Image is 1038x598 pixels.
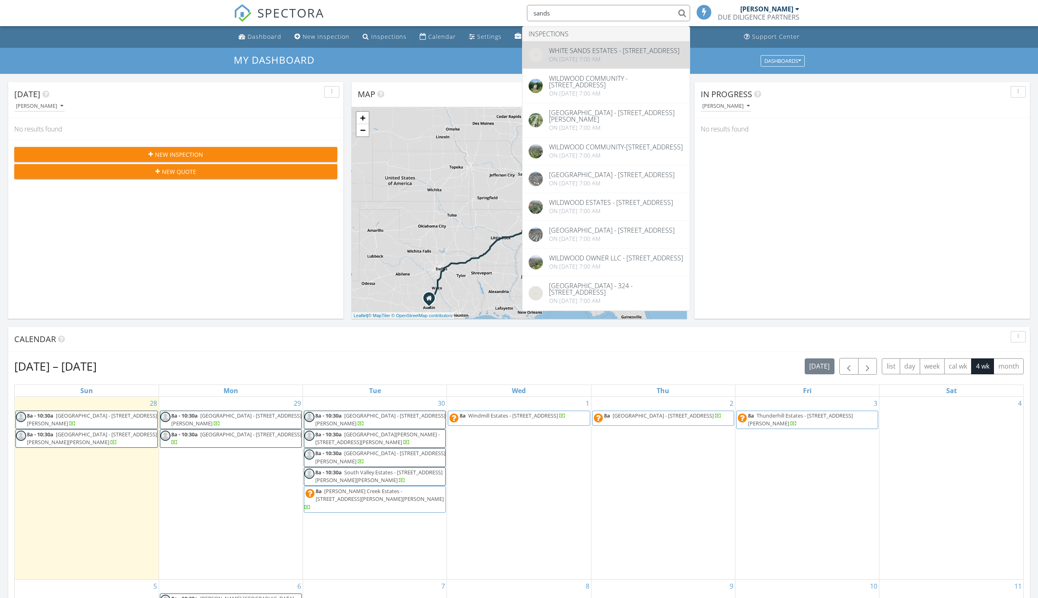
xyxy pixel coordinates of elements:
a: 8a - 10:30a South Valley Estates - [STREET_ADDRESS][PERSON_NAME][PERSON_NAME] [315,469,443,484]
a: 8a [PERSON_NAME] Creek Estates - [STREET_ADDRESS][PERSON_NAME][PERSON_NAME] [304,487,444,510]
a: Go to October 5, 2025 [152,580,159,593]
span: [GEOGRAPHIC_DATA] - [STREET_ADDRESS] [200,431,301,438]
img: 1e3de9d786219cf3397af02c81008de3.jpeg [529,113,543,127]
div: New Inspection [303,33,350,40]
span: 8a [748,412,754,419]
a: Wildwood Owner LLC - [STREET_ADDRESS] On [DATE] 7:00 am [522,249,690,276]
a: 8a - 10:30a [GEOGRAPHIC_DATA] - [STREET_ADDRESS] [171,431,301,446]
img: default-user-f0147aede5fd5fa78ca7ade42f37bd4542148d508eef1c3d3ea960f66861d68b.jpg [304,412,314,422]
a: [GEOGRAPHIC_DATA] - [STREET_ADDRESS] On [DATE] 7:00 am [522,221,690,248]
div: On [DATE] 7:00 am [549,90,684,97]
a: 8a [PERSON_NAME] Creek Estates - [STREET_ADDRESS][PERSON_NAME][PERSON_NAME] [304,486,446,513]
span: Map [358,89,375,100]
a: Go to October 7, 2025 [440,580,447,593]
img: The Best Home Inspection Software - Spectora [234,4,252,22]
a: © MapTiler [368,313,390,318]
button: New Inspection [14,147,337,162]
span: Windmill Estates - [STREET_ADDRESS] [468,412,558,419]
span: [GEOGRAPHIC_DATA] - [STREET_ADDRESS][PERSON_NAME] [171,412,301,427]
div: No results found [8,118,343,140]
div: [GEOGRAPHIC_DATA] - [STREET_ADDRESS] [549,227,675,233]
a: Settings [466,29,505,44]
a: Profile [511,29,546,44]
button: [PERSON_NAME] [701,101,751,112]
a: Calendar [416,29,459,44]
a: 8a - 10:30a [GEOGRAPHIC_DATA] - [STREET_ADDRESS][PERSON_NAME] [315,412,445,427]
span: [PERSON_NAME] Creek Estates - [STREET_ADDRESS][PERSON_NAME][PERSON_NAME] [316,487,444,502]
a: Wildwood Estates - [STREET_ADDRESS] On [DATE] 7:00 am [522,193,690,220]
a: Wildwood Community-[STREET_ADDRESS] On [DATE] 7:00 am [522,138,690,165]
img: streetview [529,48,543,62]
span: 8a - 10:30a [171,412,198,419]
div: Dashboards [764,58,801,64]
div: Wildwood Owner LLC - [STREET_ADDRESS] [549,255,683,261]
a: Go to October 9, 2025 [728,580,735,593]
button: Previous [839,358,859,375]
div: Wildwood Community-[STREET_ADDRESS] [549,144,683,150]
a: 8a [GEOGRAPHIC_DATA] - [STREET_ADDRESS] [604,412,722,419]
span: [GEOGRAPHIC_DATA] - [STREET_ADDRESS][PERSON_NAME] [315,449,445,465]
a: Go to October 6, 2025 [296,580,303,593]
a: Go to October 1, 2025 [584,397,591,410]
a: 8a - 10:30a South Valley Estates - [STREET_ADDRESS][PERSON_NAME][PERSON_NAME] [304,467,446,486]
a: [GEOGRAPHIC_DATA] - 324 - [STREET_ADDRESS] On [DATE] 7:00 am [522,276,690,310]
span: [GEOGRAPHIC_DATA] - [STREET_ADDRESS] [613,412,714,419]
a: Tuesday [367,385,383,396]
td: Go to September 29, 2025 [159,397,303,580]
a: 8a - 10:30a [GEOGRAPHIC_DATA] - [STREET_ADDRESS][PERSON_NAME] [160,411,302,429]
span: 8a - 10:30a [315,431,342,438]
div: Inspections [371,33,407,40]
span: 8a - 10:30a [315,469,342,476]
img: 5da86c4a88544a275413d834ebd88bc7.jpeg [529,200,543,214]
span: [GEOGRAPHIC_DATA] - [STREET_ADDRESS][PERSON_NAME] [315,412,445,427]
a: 8a Windmill Estates - [STREET_ADDRESS] [448,411,590,426]
img: default-user-f0147aede5fd5fa78ca7ade42f37bd4542148d508eef1c3d3ea960f66861d68b.jpg [16,431,26,441]
div: Wildwood Estates - [STREET_ADDRESS] [549,199,673,206]
button: list [882,358,900,374]
a: 8a Thunderhill Estates - [STREET_ADDRESS][PERSON_NAME] [736,411,878,429]
img: 9114396%2Fcover_photos%2FMpfeWtNqhzrdmiyadzhp%2Foriginal.jpeg [529,79,543,93]
span: South Valley Estates - [STREET_ADDRESS][PERSON_NAME][PERSON_NAME] [315,469,443,484]
td: Go to October 3, 2025 [735,397,879,580]
div: Settings [477,33,502,40]
input: Search everything... [527,5,690,21]
span: [GEOGRAPHIC_DATA] - [STREET_ADDRESS][PERSON_NAME][PERSON_NAME] [27,431,157,446]
a: Dashboard [235,29,285,44]
a: 8a [GEOGRAPHIC_DATA] - [STREET_ADDRESS] [592,411,734,426]
div: [GEOGRAPHIC_DATA] - [STREET_ADDRESS][PERSON_NAME] [549,109,684,122]
span: 8a - 10:30a [315,412,342,419]
a: Saturday [945,385,958,396]
a: Go to October 2, 2025 [728,397,735,410]
div: On [DATE] 7:00 am [549,180,675,187]
a: [GEOGRAPHIC_DATA] - [STREET_ADDRESS] On [DATE] 7:00 am [522,165,690,193]
div: [GEOGRAPHIC_DATA] - [STREET_ADDRESS] [549,171,675,178]
a: Wildwood Community - [STREET_ADDRESS] On [DATE] 7:00 am [522,69,690,103]
div: [GEOGRAPHIC_DATA] - 324 - [STREET_ADDRESS] [549,282,684,296]
span: New Quote [162,167,196,176]
td: Go to October 2, 2025 [591,397,735,580]
a: [GEOGRAPHIC_DATA] - [STREET_ADDRESS][PERSON_NAME] On [DATE] 7:00 am [522,103,690,137]
a: Monday [222,385,240,396]
button: Dashboards [761,55,805,67]
h2: [DATE] – [DATE] [14,358,97,374]
span: [GEOGRAPHIC_DATA][PERSON_NAME] - [STREET_ADDRESS][PERSON_NAME] [315,431,440,446]
div: On [DATE] 7:00 am [549,208,673,214]
img: default-user-f0147aede5fd5fa78ca7ade42f37bd4542148d508eef1c3d3ea960f66861d68b.jpg [16,412,26,422]
img: 25d75f7acdf97abb8bef7df451616335.jpeg [529,172,543,186]
div: Dashboard [248,33,281,40]
span: [DATE] [14,89,40,100]
div: On [DATE] 7:00 am [549,124,684,131]
li: Inspections [522,27,690,41]
div: [PERSON_NAME] [740,5,793,13]
button: 4 wk [971,358,994,374]
div: No results found [695,118,1030,140]
a: 8a - 10:30a [GEOGRAPHIC_DATA] - [STREET_ADDRESS][PERSON_NAME] [27,412,157,427]
a: Inspections [359,29,410,44]
span: My Dashboard [234,53,314,67]
button: [PERSON_NAME] [14,101,65,112]
a: White Sands Estates - [STREET_ADDRESS] On [DATE] 7:00 am [522,41,690,69]
button: cal wk [944,358,972,374]
span: Calendar [14,333,56,345]
a: 8a Thunderhill Estates - [STREET_ADDRESS][PERSON_NAME] [748,412,853,427]
span: 8a - 10:30a [171,431,198,438]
